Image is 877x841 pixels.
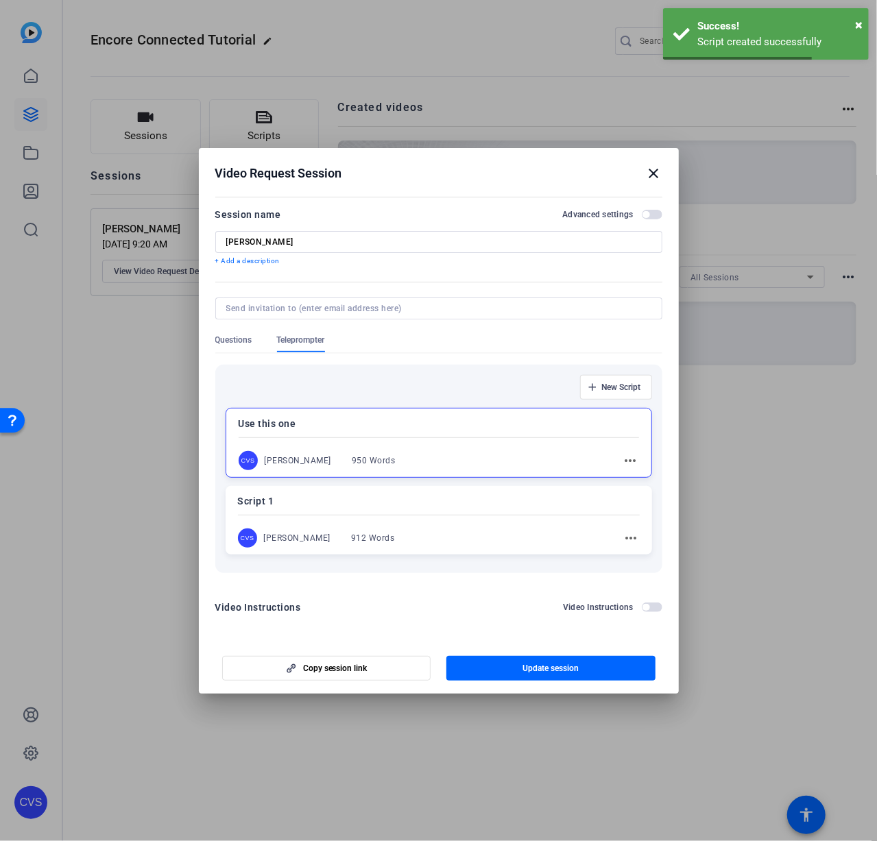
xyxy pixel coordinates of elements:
[623,452,639,469] mat-icon: more_horiz
[215,334,252,345] span: Questions
[215,206,281,223] div: Session name
[215,599,301,615] div: Video Instructions
[580,375,652,400] button: New Script
[226,303,646,314] input: Send invitation to (enter email address here)
[215,165,662,182] div: Video Request Session
[855,16,863,33] span: ×
[264,533,331,544] div: [PERSON_NAME]
[697,19,858,34] div: Success!
[303,663,368,674] span: Copy session link
[239,415,639,432] p: Use this one
[522,663,579,674] span: Update session
[855,14,863,35] button: Close
[265,455,332,466] div: [PERSON_NAME]
[697,34,858,50] div: Script created successfully
[215,256,662,267] p: + Add a description
[351,533,395,544] div: 912 Words
[446,656,656,681] button: Update session
[222,656,431,681] button: Copy session link
[226,236,651,247] input: Enter Session Name
[623,530,640,546] mat-icon: more_horiz
[562,209,633,220] h2: Advanced settings
[602,382,641,393] span: New Script
[563,602,634,613] h2: Video Instructions
[239,451,258,470] div: CVS
[646,165,662,182] mat-icon: close
[238,493,640,509] p: Script 1
[352,455,396,466] div: 950 Words
[238,528,257,548] div: CVS
[277,334,325,345] span: Teleprompter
